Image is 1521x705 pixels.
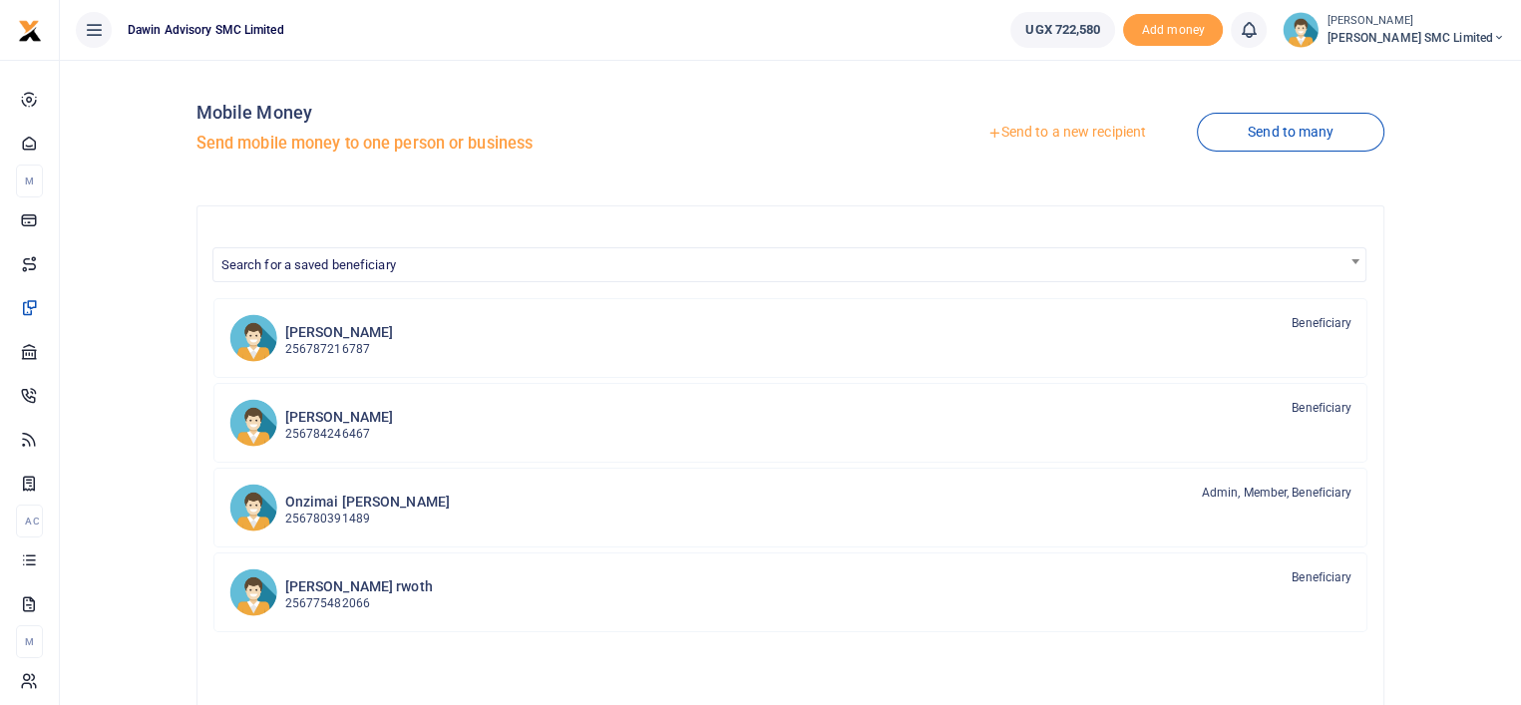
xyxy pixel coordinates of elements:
h5: Send mobile money to one person or business [196,134,783,154]
small: [PERSON_NAME] [1327,13,1505,30]
h6: [PERSON_NAME] [285,409,393,426]
span: Beneficiary [1292,399,1351,417]
span: Admin, Member, Beneficiary [1202,484,1352,502]
a: UGX 722,580 [1010,12,1115,48]
img: OFd [229,484,277,531]
img: ROr [229,568,277,616]
h4: Mobile Money [196,102,783,124]
a: Send to many [1197,113,1384,152]
a: Send to a new recipient [937,115,1197,151]
img: logo-small [18,19,42,43]
li: M [16,165,43,197]
span: Search for a saved beneficiary [221,257,396,272]
img: LO [229,314,277,362]
a: OFd Onzimai [PERSON_NAME] 256780391489 Admin, Member, Beneficiary [213,468,1368,547]
h6: [PERSON_NAME] rwoth [285,578,433,595]
span: Search for a saved beneficiary [213,248,1366,279]
h6: [PERSON_NAME] [285,324,393,341]
p: 256784246467 [285,425,393,444]
span: Add money [1123,14,1223,47]
span: Beneficiary [1292,314,1351,332]
a: LO [PERSON_NAME] 256787216787 Beneficiary [213,298,1368,378]
span: Dawin Advisory SMC Limited [120,21,292,39]
span: Beneficiary [1292,568,1351,586]
p: 256787216787 [285,340,393,359]
li: Ac [16,505,43,537]
a: MG [PERSON_NAME] 256784246467 Beneficiary [213,383,1368,463]
a: logo-small logo-large logo-large [18,22,42,37]
img: MG [229,399,277,447]
h6: Onzimai [PERSON_NAME] [285,494,450,511]
span: Search for a saved beneficiary [212,247,1367,282]
a: ROr [PERSON_NAME] rwoth 256775482066 Beneficiary [213,552,1368,632]
p: 256780391489 [285,510,450,529]
li: Wallet ballance [1002,12,1123,48]
p: 256775482066 [285,594,433,613]
img: profile-user [1283,12,1319,48]
a: Add money [1123,21,1223,36]
li: M [16,625,43,658]
a: profile-user [PERSON_NAME] [PERSON_NAME] SMC Limited [1283,12,1505,48]
span: [PERSON_NAME] SMC Limited [1327,29,1505,47]
span: UGX 722,580 [1025,20,1100,40]
li: Toup your wallet [1123,14,1223,47]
